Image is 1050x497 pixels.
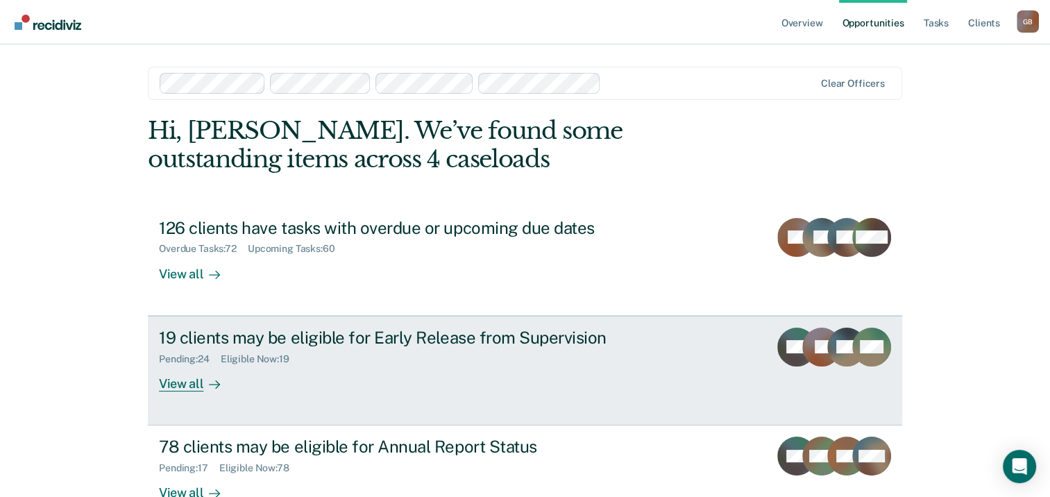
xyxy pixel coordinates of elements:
[219,462,300,474] div: Eligible Now : 78
[15,15,81,30] img: Recidiviz
[159,255,237,282] div: View all
[159,353,221,365] div: Pending : 24
[159,243,248,255] div: Overdue Tasks : 72
[821,78,885,90] div: Clear officers
[1003,450,1036,483] div: Open Intercom Messenger
[159,328,646,348] div: 19 clients may be eligible for Early Release from Supervision
[148,117,751,174] div: Hi, [PERSON_NAME]. We’ve found some outstanding items across 4 caseloads
[159,218,646,238] div: 126 clients have tasks with overdue or upcoming due dates
[1017,10,1039,33] div: G B
[148,316,902,426] a: 19 clients may be eligible for Early Release from SupervisionPending:24Eligible Now:19View all
[1017,10,1039,33] button: Profile dropdown button
[159,462,219,474] div: Pending : 17
[159,437,646,457] div: 78 clients may be eligible for Annual Report Status
[148,207,902,316] a: 126 clients have tasks with overdue or upcoming due datesOverdue Tasks:72Upcoming Tasks:60View all
[159,364,237,391] div: View all
[248,243,346,255] div: Upcoming Tasks : 60
[221,353,300,365] div: Eligible Now : 19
